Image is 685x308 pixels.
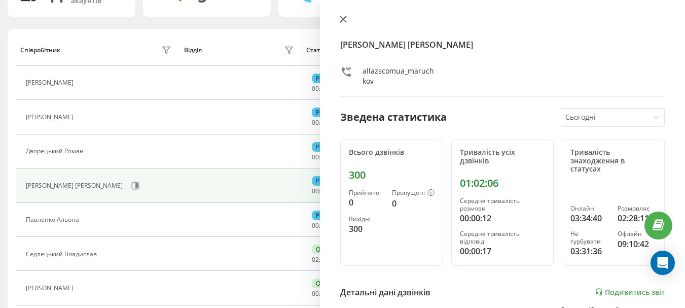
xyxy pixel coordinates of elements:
[340,286,430,298] div: Детальні дані дзвінків
[570,148,656,174] div: Тривалість знаходження в статусах
[349,169,435,181] div: 300
[340,110,447,125] div: Зведена статистика
[618,238,656,250] div: 09:10:42
[312,142,352,152] div: Розмовляє
[26,285,76,292] div: [PERSON_NAME]
[460,230,546,245] div: Середня тривалість відповіді
[20,47,60,54] div: Співробітник
[570,245,609,257] div: 03:31:36
[392,197,435,210] div: 0
[312,256,336,263] div: : :
[312,279,344,288] div: Онлайн
[618,230,656,237] div: Офлайн
[312,187,319,195] span: 00
[312,221,319,230] span: 00
[26,148,86,155] div: Дворецький Роман
[312,290,336,297] div: : :
[306,47,326,54] div: Статус
[26,79,76,86] div: [PERSON_NAME]
[349,223,384,235] div: 300
[570,205,609,212] div: Онлайн
[460,197,546,212] div: Середня тривалість розмови
[349,148,435,157] div: Всього дзвінків
[312,119,336,126] div: : :
[26,182,125,189] div: [PERSON_NAME] [PERSON_NAME]
[26,216,82,223] div: Павленко Альона
[570,212,609,224] div: 03:34:40
[460,177,546,189] div: 01:02:06
[349,216,384,223] div: Вихідні
[392,189,435,197] div: Пропущені
[312,222,336,229] div: : :
[570,230,609,245] div: Не турбувати
[312,211,352,220] div: Розмовляє
[460,245,546,257] div: 00:00:17
[618,212,656,224] div: 02:28:11
[312,289,319,298] span: 00
[26,251,99,258] div: Седлецький Владислав
[363,66,435,86] div: allazscomua_maruchkov
[312,188,336,195] div: : :
[26,114,76,121] div: [PERSON_NAME]
[460,212,546,224] div: 00:00:12
[349,196,384,209] div: 0
[618,205,656,212] div: Розмовляє
[349,189,384,196] div: Прийнято
[312,153,319,161] span: 00
[340,39,665,51] h4: [PERSON_NAME] [PERSON_NAME]
[595,288,665,296] a: Подивитись звіт
[312,85,336,92] div: : :
[312,154,336,161] div: : :
[312,176,352,186] div: Розмовляє
[312,108,352,117] div: Розмовляє
[312,118,319,127] span: 00
[312,84,319,93] span: 00
[312,245,344,254] div: Онлайн
[312,74,352,83] div: Розмовляє
[312,255,319,264] span: 02
[460,148,546,165] div: Тривалість усіх дзвінків
[184,47,202,54] div: Відділ
[651,251,675,275] div: Open Intercom Messenger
